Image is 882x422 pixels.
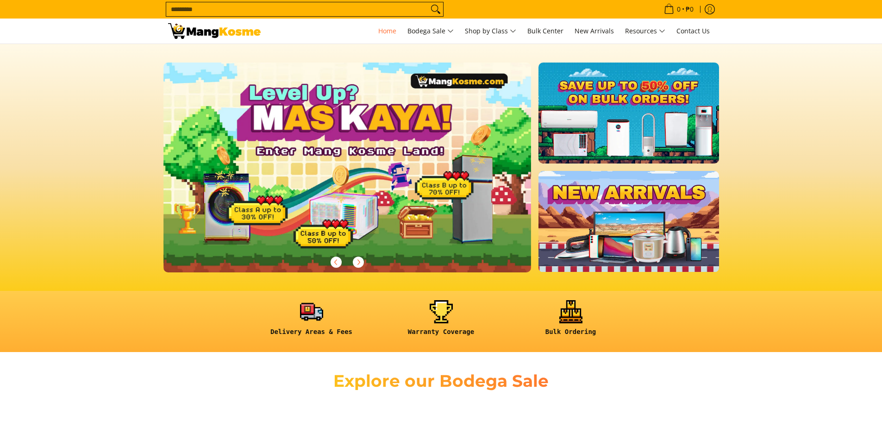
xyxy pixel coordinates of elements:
[523,19,568,44] a: Bulk Center
[326,252,346,272] button: Previous
[348,252,369,272] button: Next
[460,19,521,44] a: Shop by Class
[381,300,501,343] a: <h6><strong>Warranty Coverage</strong></h6>
[575,26,614,35] span: New Arrivals
[378,26,396,35] span: Home
[168,23,261,39] img: Mang Kosme: Your Home Appliances Warehouse Sale Partner!
[511,300,631,343] a: <h6><strong>Bulk Ordering</strong></h6>
[672,19,714,44] a: Contact Us
[527,26,563,35] span: Bulk Center
[307,371,575,391] h2: Explore our Bodega Sale
[403,19,458,44] a: Bodega Sale
[407,25,454,37] span: Bodega Sale
[661,4,696,14] span: •
[251,300,372,343] a: <h6><strong>Delivery Areas & Fees</strong></h6>
[163,63,532,272] img: Gaming desktop banner
[374,19,401,44] a: Home
[570,19,619,44] a: New Arrivals
[676,26,710,35] span: Contact Us
[625,25,665,37] span: Resources
[270,19,714,44] nav: Main Menu
[465,25,516,37] span: Shop by Class
[428,2,443,16] button: Search
[620,19,670,44] a: Resources
[676,6,682,13] span: 0
[684,6,695,13] span: ₱0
